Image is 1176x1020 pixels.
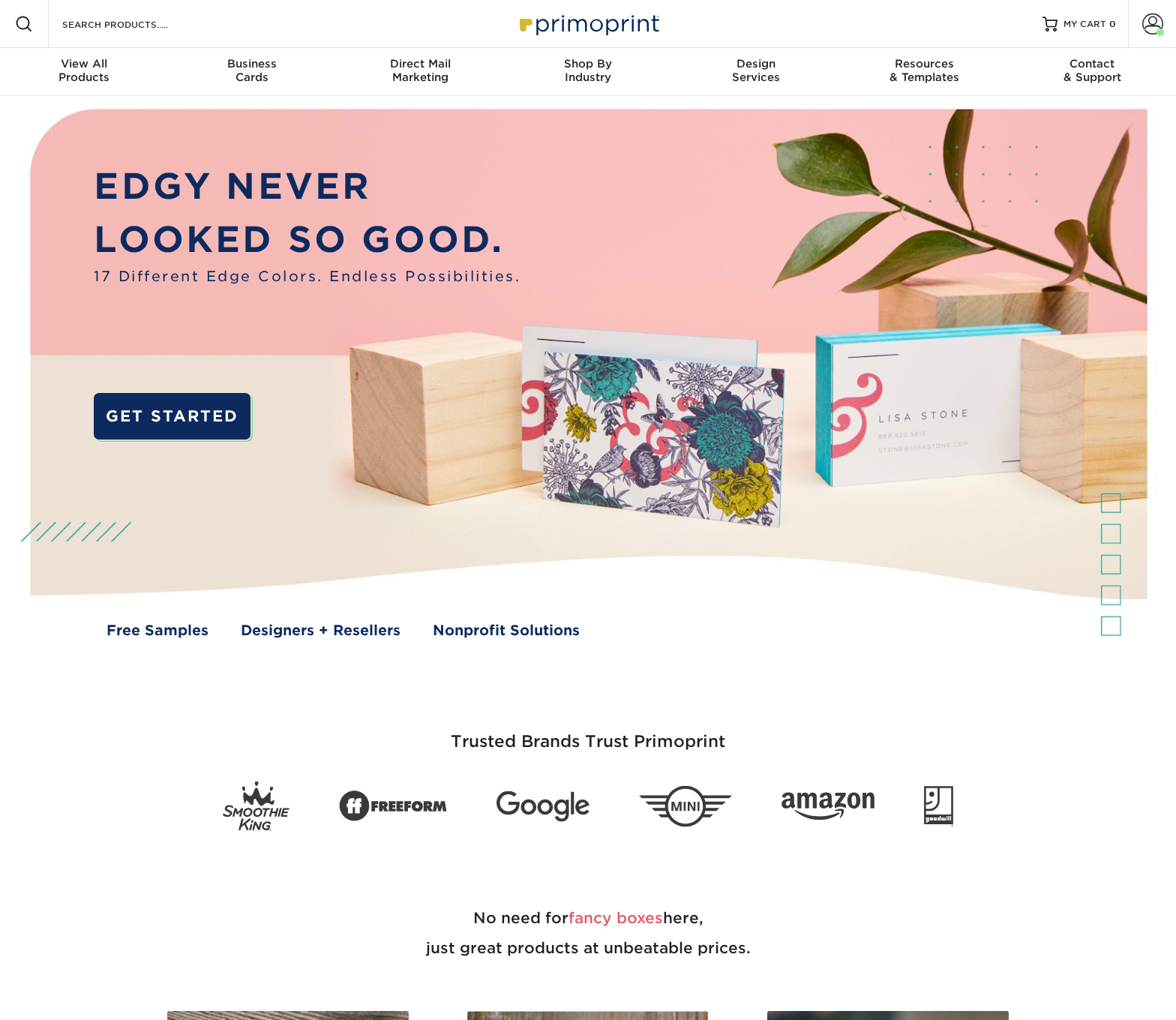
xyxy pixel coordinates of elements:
[496,790,589,821] img: Google
[336,57,504,70] span: Direct Mail
[672,57,840,70] span: Design
[504,57,672,84] div: Industry
[94,213,520,266] p: LOOKED SO GOOD.
[672,57,840,84] div: Services
[223,781,289,831] img: Smoothie King
[840,57,1008,70] span: Resources
[840,57,1008,84] div: & Templates
[94,266,520,287] span: 17 Different Edge Colors. Endless Possibilities.
[339,782,447,830] img: Freeform
[149,867,1027,999] h2: No need for here, just great products at unbeatable prices.
[840,48,1008,96] a: Resources& Templates
[513,7,663,40] img: Primoprint
[168,57,336,70] span: Business
[336,48,504,96] a: Direct MailMarketing
[672,48,840,96] a: DesignServices
[168,48,336,96] a: BusinessCards
[504,57,672,70] span: Shop By
[168,57,336,84] div: Cards
[781,792,874,820] img: Amazon
[568,909,663,927] span: fancy boxes
[336,57,504,84] div: Marketing
[433,620,580,641] a: Nonprofit Solutions
[1008,57,1176,84] div: & Support
[241,620,400,641] a: Designers + Resellers
[1008,57,1176,70] span: Contact
[106,620,208,641] a: Free Samples
[149,696,1027,769] h3: Trusted Brands Trust Primoprint
[1109,19,1116,29] span: 0
[639,785,732,826] img: Mini
[1008,48,1176,96] a: Contact& Support
[924,786,953,826] img: Goodwill
[94,393,250,439] a: GET STARTED
[61,15,207,33] input: SEARCH PRODUCTS.....
[94,160,520,213] p: EDGY NEVER
[504,48,672,96] a: Shop ByIndustry
[1063,18,1106,31] span: MY CART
